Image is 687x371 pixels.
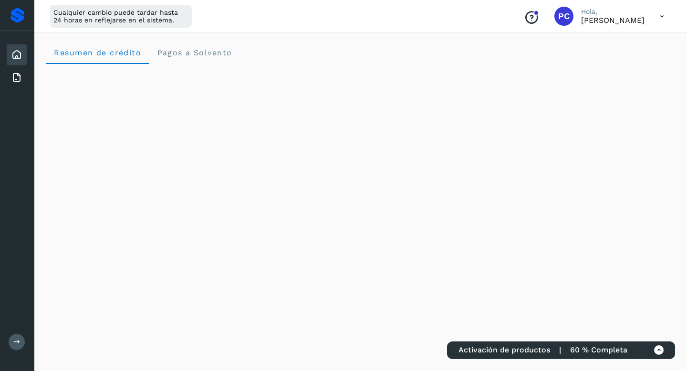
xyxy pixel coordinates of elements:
div: Activación de productos | 60 % Completa [447,341,675,359]
p: Hola, [581,8,645,16]
span: | [559,345,561,354]
div: Facturas [7,67,27,88]
p: PATRICIA CARREON [581,16,645,25]
div: Inicio [7,44,27,65]
span: Pagos a Solvento [156,48,232,57]
span: Activación de productos [458,345,550,354]
span: 60 % Completa [570,345,627,354]
div: Cualquier cambio puede tardar hasta 24 horas en reflejarse en el sistema. [50,5,192,28]
span: Resumen de crédito [53,48,141,57]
